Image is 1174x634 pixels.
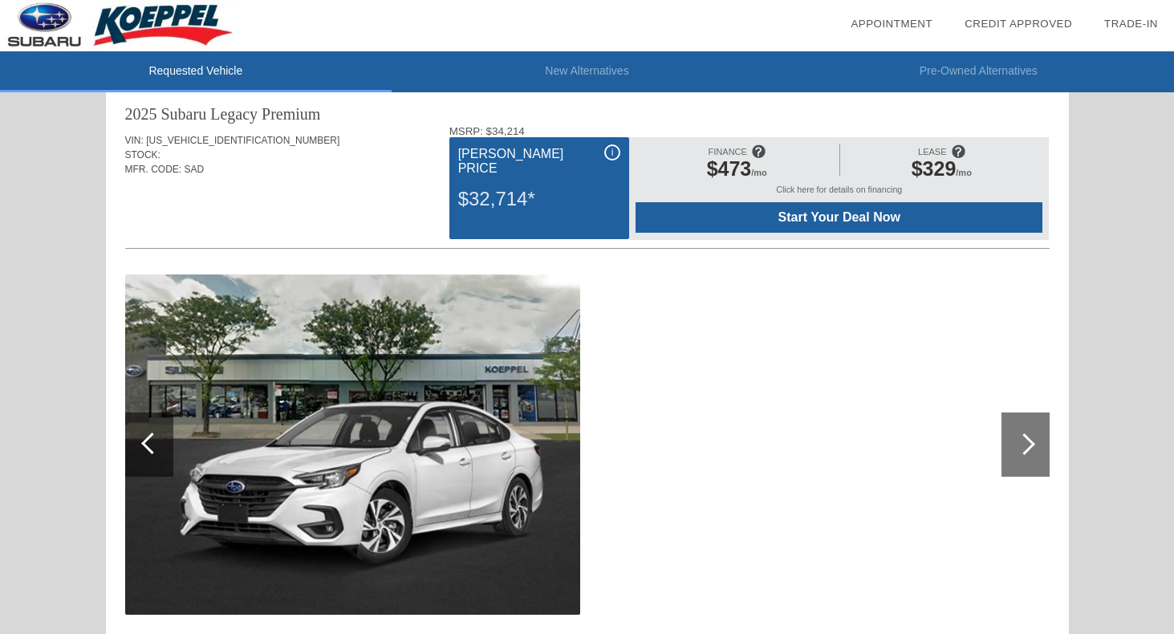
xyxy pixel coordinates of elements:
[449,125,1050,137] div: MSRP: $34,214
[125,135,144,146] span: VIN:
[125,103,258,125] div: 2025 Subaru Legacy
[611,147,614,158] span: i
[262,103,320,125] div: Premium
[965,18,1072,30] a: Credit Approved
[656,210,1022,225] span: Start Your Deal Now
[125,201,1050,226] div: Quoted on [DATE] 8:13:36 PM
[125,164,182,175] span: MFR. CODE:
[636,185,1042,202] div: Click here for details on financing
[918,147,946,156] span: LEASE
[707,157,752,180] span: $473
[458,144,620,178] div: [PERSON_NAME] Price
[851,18,932,30] a: Appointment
[185,164,205,175] span: SAD
[125,274,580,615] img: b17a7bd3d156ca52b5bb29b94f52f22cx.jpg
[146,135,339,146] span: [US_VEHICLE_IDENTIFICATION_NUMBER]
[125,149,160,161] span: STOCK:
[458,178,620,220] div: $32,714*
[782,51,1174,92] li: Pre-Owned Alternatives
[912,157,957,180] span: $329
[709,147,747,156] span: FINANCE
[644,157,830,185] div: /mo
[1104,18,1158,30] a: Trade-In
[848,157,1034,185] div: /mo
[392,51,783,92] li: New Alternatives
